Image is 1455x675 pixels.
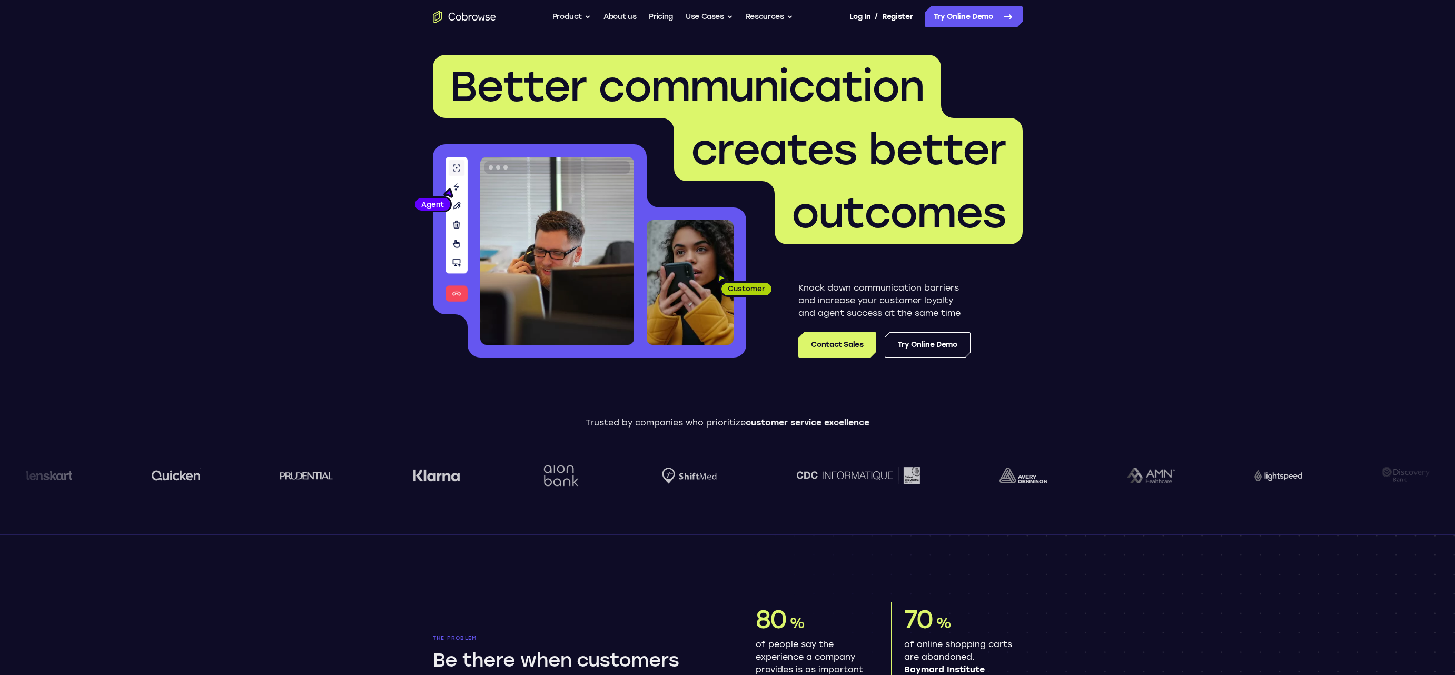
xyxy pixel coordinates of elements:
[276,471,329,480] img: prudential
[793,467,916,483] img: CDC Informatique
[1123,468,1171,484] img: AMN Healthcare
[789,614,805,632] span: %
[882,6,913,27] a: Register
[1250,470,1298,481] img: Lightspeed
[875,11,878,23] span: /
[409,469,456,482] img: Klarna
[536,454,578,497] img: Aion Bank
[649,6,673,27] a: Pricing
[686,6,733,27] button: Use Cases
[450,61,924,112] span: Better communication
[791,187,1006,238] span: outcomes
[746,418,869,428] span: customer service excellence
[885,332,971,358] a: Try Online Demo
[746,6,793,27] button: Resources
[904,604,934,634] span: 70
[936,614,951,632] span: %
[433,635,713,641] p: The problem
[756,604,787,634] span: 80
[691,124,1006,175] span: creates better
[147,467,196,483] img: quicken
[798,332,876,358] a: Contact Sales
[849,6,870,27] a: Log In
[647,220,734,345] img: A customer holding their phone
[798,282,971,320] p: Knock down communication barriers and increase your customer loyalty and agent success at the sam...
[480,157,634,345] img: A customer support agent talking on the phone
[552,6,591,27] button: Product
[658,468,713,484] img: Shiftmed
[995,468,1043,483] img: avery-dennison
[603,6,636,27] a: About us
[433,11,496,23] a: Go to the home page
[925,6,1023,27] a: Try Online Demo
